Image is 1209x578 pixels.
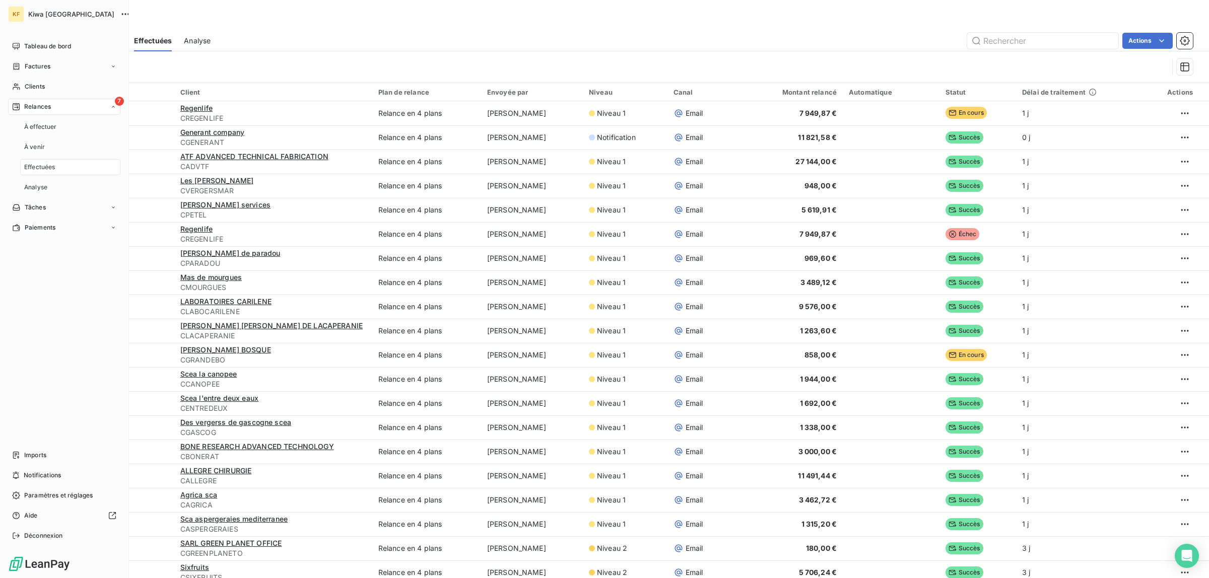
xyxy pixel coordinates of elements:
[686,471,703,481] span: Email
[686,229,703,239] span: Email
[597,471,626,481] span: Niveau 1
[372,125,481,150] td: Relance en 4 plans
[24,531,63,540] span: Déconnexion
[804,254,837,262] span: 969,60 €
[180,418,291,426] span: Des vergerss de gascogne scea
[597,326,626,336] span: Niveau 1
[1016,198,1140,222] td: 1 j
[798,133,837,141] span: 11 821,58 €
[1016,488,1140,512] td: 1 j
[481,391,583,415] td: [PERSON_NAME]
[686,205,703,215] span: Email
[800,278,837,286] span: 3 489,12 €
[801,520,837,528] span: 1 315,20 €
[25,203,46,212] span: Tâches
[24,122,57,131] span: À effectuer
[946,446,983,458] span: Succès
[481,319,583,343] td: [PERSON_NAME]
[806,544,837,552] span: 180,00 €
[481,174,583,198] td: [PERSON_NAME]
[686,132,703,142] span: Email
[372,198,481,222] td: Relance en 4 plans
[1016,222,1140,246] td: 1 j
[1175,544,1199,568] div: Open Intercom Messenger
[1016,464,1140,488] td: 1 j
[686,302,703,312] span: Email
[372,367,481,391] td: Relance en 4 plans
[798,447,837,456] span: 3 000,00 €
[481,367,583,391] td: [PERSON_NAME]
[946,88,1010,96] div: Statut
[180,515,288,523] span: Sca aspergeraies mediterranee
[180,370,237,378] span: Scea la canopee
[1016,415,1140,440] td: 1 j
[24,163,55,172] span: Effectuées
[372,246,481,270] td: Relance en 4 plans
[24,451,46,460] span: Imports
[946,325,983,337] span: Succès
[180,258,366,268] span: CPARADOU
[1016,391,1140,415] td: 1 j
[481,415,583,440] td: [PERSON_NAME]
[372,391,481,415] td: Relance en 4 plans
[597,519,626,529] span: Niveau 1
[946,107,987,119] span: En cours
[372,343,481,367] td: Relance en 4 plans
[180,210,366,220] span: CPETEL
[180,345,271,354] span: [PERSON_NAME] BOSQUE
[946,228,980,240] span: Échec
[799,230,837,238] span: 7 949,87 €
[597,543,627,553] span: Niveau 2
[25,223,55,232] span: Paiements
[946,252,983,264] span: Succès
[686,350,703,360] span: Email
[799,109,837,117] span: 7 949,87 €
[946,301,983,313] span: Succès
[800,423,837,431] span: 1 338,00 €
[597,398,626,408] span: Niveau 1
[800,326,837,335] span: 1 263,60 €
[946,494,983,506] span: Succès
[481,295,583,319] td: [PERSON_NAME]
[481,536,583,560] td: [PERSON_NAME]
[946,518,983,530] span: Succès
[481,125,583,150] td: [PERSON_NAME]
[372,270,481,295] td: Relance en 4 plans
[180,466,252,475] span: ALLEGRE CHIRURGIE
[946,397,983,409] span: Succès
[481,270,583,295] td: [PERSON_NAME]
[597,181,626,191] span: Niveau 1
[799,302,837,311] span: 9 576,00 €
[799,495,837,504] span: 3 462,72 €
[597,350,626,360] span: Niveau 1
[180,490,218,499] span: Agrica sca
[372,101,481,125] td: Relance en 4 plans
[597,302,626,312] span: Niveau 1
[184,36,211,46] span: Analyse
[180,137,366,148] span: CGENERANT
[180,104,213,112] span: Regenlife
[24,471,61,480] span: Notifications
[25,62,50,71] span: Factures
[180,427,366,438] span: CGASCOG
[597,495,626,505] span: Niveau 1
[799,568,837,576] span: 5 706,24 €
[8,508,120,524] a: Aide
[180,282,366,293] span: CMOURGUES
[481,440,583,464] td: [PERSON_NAME]
[1016,343,1140,367] td: 1 j
[1016,512,1140,536] td: 1 j
[804,350,837,359] span: 858,00 €
[946,373,983,385] span: Succès
[481,246,583,270] td: [PERSON_NAME]
[481,198,583,222] td: [PERSON_NAME]
[372,295,481,319] td: Relance en 4 plans
[674,88,724,96] div: Canal
[686,253,703,263] span: Email
[686,447,703,457] span: Email
[686,567,703,577] span: Email
[800,399,837,407] span: 1 692,00 €
[481,488,583,512] td: [PERSON_NAME]
[1016,150,1140,174] td: 1 j
[589,88,661,96] div: Niveau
